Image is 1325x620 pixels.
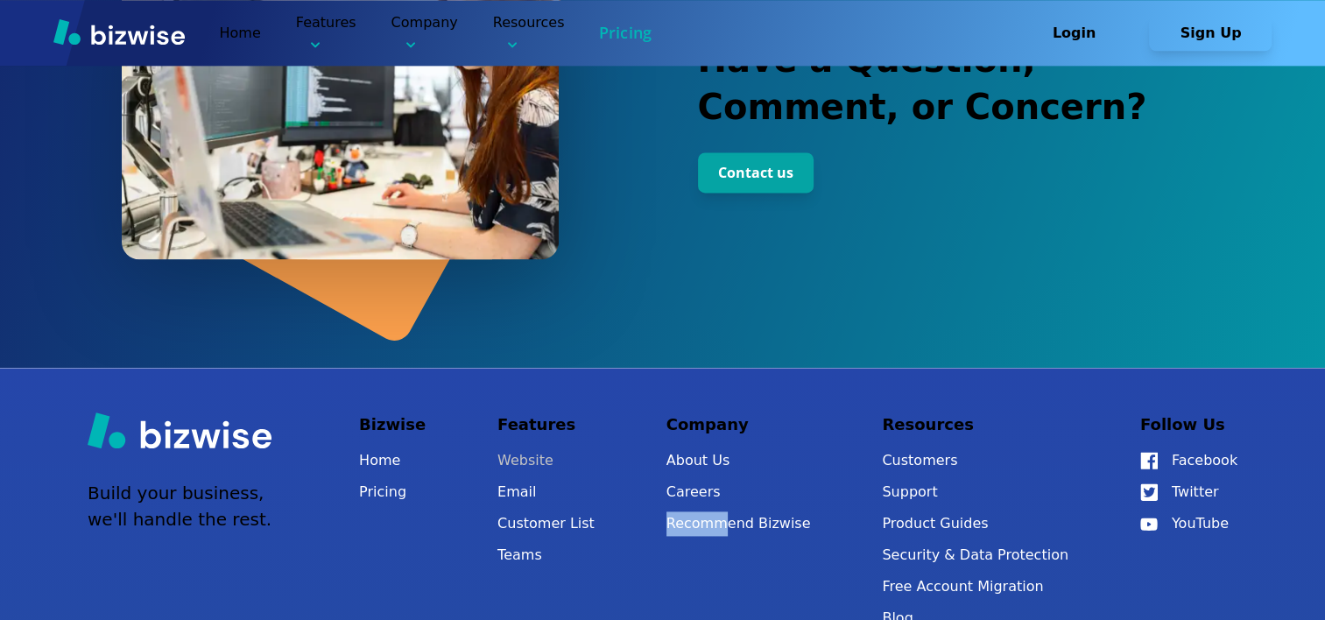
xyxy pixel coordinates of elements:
[53,18,185,45] img: Bizwise Logo
[882,574,1068,599] a: Free Account Migration
[359,412,426,438] p: Bizwise
[497,412,595,438] p: Features
[88,480,271,532] p: Build your business, we'll handle the rest.
[1140,518,1158,530] img: YouTube Icon
[359,448,426,473] a: Home
[882,448,1068,473] a: Customers
[391,12,458,53] p: Company
[497,511,595,536] a: Customer List
[220,25,261,41] a: Home
[698,165,814,181] a: Contact us
[1140,480,1237,504] a: Twitter
[1140,448,1237,473] a: Facebook
[1149,25,1272,41] a: Sign Up
[698,36,1206,131] h2: Have a Question, Comment, or Concern?
[493,12,565,53] p: Resources
[497,543,595,567] a: Teams
[1012,25,1149,41] a: Login
[296,12,356,53] p: Features
[497,480,595,504] a: Email
[1012,16,1135,51] button: Login
[1140,452,1158,469] img: Facebook Icon
[88,412,271,448] img: Bizwise Logo
[497,448,595,473] a: Website
[666,448,811,473] a: About Us
[359,480,426,504] a: Pricing
[666,511,811,536] a: Recommend Bizwise
[882,511,1068,536] a: Product Guides
[599,22,651,44] a: Pricing
[882,412,1068,438] p: Resources
[1149,16,1272,51] button: Sign Up
[882,543,1068,567] a: Security & Data Protection
[666,480,811,504] a: Careers
[882,480,1068,504] button: Support
[666,412,811,438] p: Company
[1140,511,1237,536] a: YouTube
[1140,483,1158,501] img: Twitter Icon
[698,152,814,193] button: Contact us
[1140,412,1237,438] p: Follow Us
